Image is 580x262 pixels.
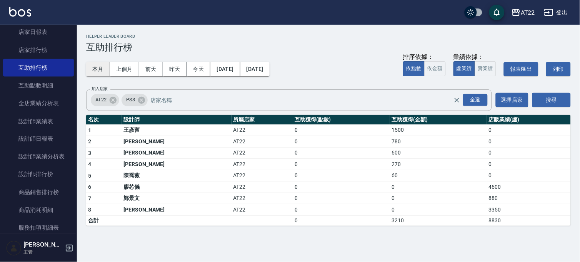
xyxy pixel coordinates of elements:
[122,159,231,170] td: [PERSON_NAME]
[541,5,571,20] button: 登出
[390,204,487,216] td: 0
[232,170,293,181] td: AT22
[163,62,187,76] button: 昨天
[86,115,122,125] th: 名次
[403,61,425,76] button: 依點數
[88,161,91,167] span: 4
[546,62,571,76] button: 列印
[86,62,110,76] button: 本月
[487,115,571,125] th: 店販業績(虛)
[463,94,488,106] div: 全選
[3,94,74,112] a: 全店業績分析表
[6,240,22,256] img: Person
[390,115,487,125] th: 互助獲得(金額)
[293,181,390,193] td: 0
[390,170,487,181] td: 60
[390,215,487,225] td: 3210
[452,95,462,106] button: Clear
[122,181,231,193] td: 廖芯儀
[88,138,91,144] span: 2
[88,207,91,213] span: 8
[240,62,270,76] button: [DATE]
[487,147,571,159] td: 0
[92,86,108,92] label: 加入店家
[487,159,571,170] td: 0
[475,61,496,76] button: 實業績
[504,62,538,76] button: 報表匯出
[3,166,74,183] a: 設計師排行榜
[487,170,571,181] td: 0
[232,193,293,204] td: AT22
[293,215,390,225] td: 0
[3,41,74,59] a: 店家排行榜
[122,96,140,104] span: PS3
[110,62,139,76] button: 上個月
[532,93,571,107] button: 搜尋
[390,147,487,159] td: 600
[91,96,111,104] span: AT22
[86,115,571,226] table: a dense table
[293,115,390,125] th: 互助獲得(點數)
[88,127,91,133] span: 1
[122,136,231,148] td: [PERSON_NAME]
[390,193,487,204] td: 0
[508,5,538,20] button: AT22
[293,159,390,170] td: 0
[496,93,528,107] button: 選擇店家
[86,34,571,39] h2: Helper Leader Board
[487,124,571,136] td: 0
[390,159,487,170] td: 270
[3,59,74,77] a: 互助排行榜
[487,181,571,193] td: 4600
[88,173,91,179] span: 5
[9,7,31,17] img: Logo
[293,124,390,136] td: 0
[3,184,74,202] a: 商品銷售排行榜
[122,124,231,136] td: 王彥寯
[487,204,571,216] td: 3350
[487,215,571,225] td: 8830
[293,170,390,181] td: 0
[3,130,74,148] a: 設計師日報表
[91,94,119,106] div: AT22
[390,136,487,148] td: 780
[462,92,489,107] button: Open
[23,241,63,249] h5: [PERSON_NAME]
[122,94,148,106] div: PS3
[3,202,74,219] a: 商品消耗明細
[3,148,74,166] a: 設計師業績分析表
[122,115,231,125] th: 設計師
[86,42,571,53] h3: 互助排行榜
[232,181,293,193] td: AT22
[232,147,293,159] td: AT22
[390,181,487,193] td: 0
[3,77,74,94] a: 互助點數明細
[232,124,293,136] td: AT22
[487,136,571,148] td: 0
[149,93,467,107] input: 店家名稱
[232,159,293,170] td: AT22
[139,62,163,76] button: 前天
[88,184,91,190] span: 6
[122,147,231,159] td: [PERSON_NAME]
[489,5,505,20] button: save
[232,136,293,148] td: AT22
[293,136,390,148] td: 0
[187,62,211,76] button: 今天
[3,113,74,130] a: 設計師業績表
[521,8,535,17] div: AT22
[424,61,446,76] button: 依金額
[122,170,231,181] td: 陳喬薇
[293,193,390,204] td: 0
[293,204,390,216] td: 0
[3,23,74,41] a: 店家日報表
[293,147,390,159] td: 0
[453,53,496,61] div: 業績依據：
[23,249,63,255] p: 主管
[487,193,571,204] td: 880
[232,204,293,216] td: AT22
[390,124,487,136] td: 1500
[453,61,475,76] button: 虛業績
[86,215,122,225] td: 合計
[403,53,446,61] div: 排序依據：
